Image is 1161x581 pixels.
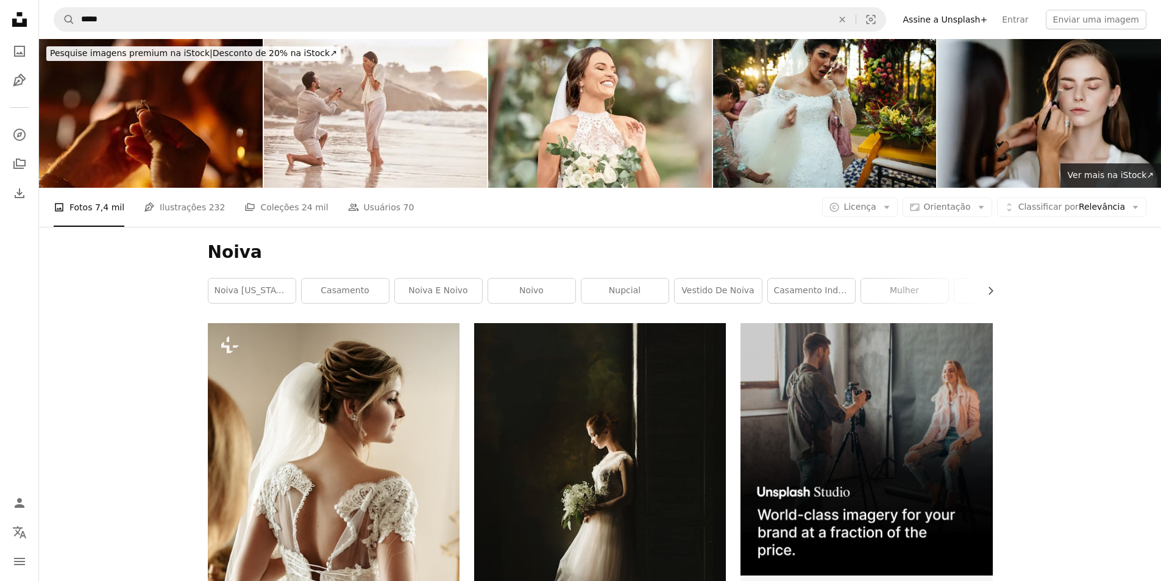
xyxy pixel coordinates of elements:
img: file-1715651741414-859baba4300dimage [740,323,992,575]
span: 232 [209,201,225,214]
a: noiva [US_STATE] [208,279,296,303]
a: Assine a Unsplash+ [896,10,995,29]
a: Ver mais na iStock↗ [1060,163,1161,188]
span: Orientação [924,202,971,212]
a: vestido de noiva [675,279,762,303]
span: 24 mil [302,201,328,214]
button: Pesquise na Unsplash [54,8,75,31]
a: noivo [488,279,575,303]
a: mulher vestindo vestido de noiva branco segurando buquê [474,507,726,518]
span: Classificar por [1018,202,1079,212]
span: Desconto de 20% na iStock ↗ [50,48,337,58]
a: casamento indiano [768,279,855,303]
button: Licença [822,198,897,217]
a: Coleções [7,152,32,176]
a: Fotos [7,39,32,63]
span: Licença [843,202,876,212]
a: Ilustrações [7,68,32,93]
button: Classificar porRelevância [997,198,1146,217]
a: casamento [302,279,389,303]
img: Tiro de um jovem pedindo a namorada em casamento na praia [264,39,488,188]
h1: Noiva [208,241,993,263]
span: 70 [403,201,414,214]
a: Histórico de downloads [7,181,32,205]
a: Entrar / Cadastrar-se [7,491,32,515]
a: noiva e noivo [395,279,482,303]
a: Entrar [995,10,1035,29]
button: Limpar [829,8,856,31]
a: Coleções 24 mil [244,188,328,227]
button: Pesquisa visual [856,8,886,31]
a: mulher [861,279,948,303]
a: Nupcial [581,279,669,303]
img: Noiva animada em casamento com buquê no parque natural com árvores verdes, bokeh e sol de verão. ... [488,39,712,188]
img: Will you marry me? [39,39,263,188]
button: rolar lista para a direita [979,279,993,303]
a: Ilustrações 232 [144,188,225,227]
button: Menu [7,549,32,574]
form: Pesquise conteúdo visual em todo o site [54,7,886,32]
span: Pesquise imagens premium na iStock | [50,48,213,58]
a: pessoa [954,279,1042,303]
a: Pesquise imagens premium na iStock|Desconto de 20% na iStock↗ [39,39,348,68]
img: Noiva que grita no altar [713,39,937,188]
button: Orientação [903,198,992,217]
a: noiva loira linda de luxo se vestindo de manhã com ajudas de damas de honra em quarto luminoso [208,506,460,517]
span: Ver mais na iStock ↗ [1068,170,1154,180]
button: Enviar uma imagem [1046,10,1146,29]
img: Uma linda jovem com cabelo comprido fazendo maquiagem para um casamento ou sessão de fotos [937,39,1161,188]
a: Usuários 70 [348,188,414,227]
button: Idioma [7,520,32,544]
a: Explorar [7,123,32,147]
span: Relevância [1018,201,1125,213]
